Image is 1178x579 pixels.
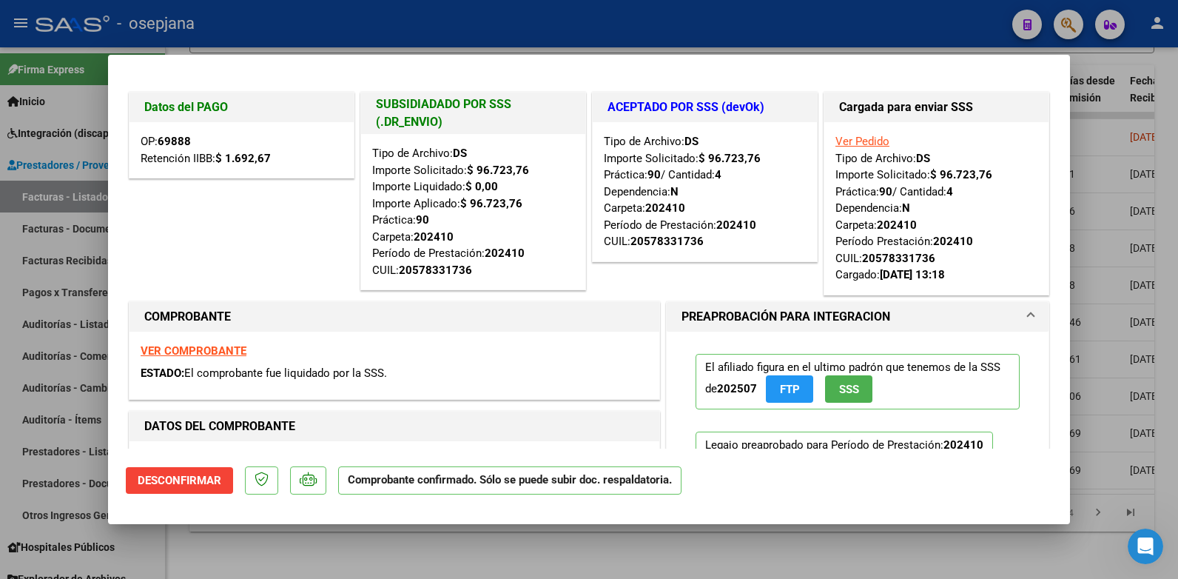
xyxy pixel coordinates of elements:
[141,135,191,148] span: OP:
[715,168,721,181] strong: 4
[902,201,910,215] strong: N
[684,135,699,148] strong: DS
[717,382,757,395] strong: 202507
[1128,529,1163,564] iframe: Intercom live chat
[607,98,802,116] h1: ACEPTADO POR SSS (devOk)
[916,152,930,165] strong: DS
[877,218,917,232] strong: 202410
[930,168,992,181] strong: $ 96.723,76
[670,185,679,198] strong: N
[126,467,233,494] button: Desconfirmar
[825,375,872,403] button: SSS
[141,152,271,165] span: Retención IIBB:
[376,96,571,131] h1: SUBSIDIADADO POR SSS (.DR_ENVIO)
[630,233,704,250] div: 20578331736
[144,98,339,116] h1: Datos del PAGO
[716,218,756,232] strong: 202410
[465,180,498,193] strong: $ 0,00
[338,466,681,495] p: Comprobante confirmado. Sólo se puede subir doc. respaldatoria.
[399,262,472,279] div: 20578331736
[372,145,574,278] div: Tipo de Archivo: Importe Solicitado: Importe Liquidado: Importe Aplicado: Práctica: Carpeta: Perí...
[839,383,859,396] span: SSS
[138,474,221,487] span: Desconfirmar
[158,135,191,148] strong: 69888
[835,135,889,148] a: Ver Pedido
[414,230,454,244] strong: 202410
[780,383,800,396] span: FTP
[946,185,953,198] strong: 4
[862,250,935,267] div: 20578331736
[485,247,525,260] strong: 202410
[835,133,1037,284] div: Tipo de Archivo: Importe Solicitado: Práctica: / Cantidad: Dependencia: Carpeta: Período Prestaci...
[696,354,1020,409] p: El afiliado figura en el ultimo padrón que tenemos de la SSS de
[453,147,467,160] strong: DS
[184,367,387,380] span: El comprobante fue liquidado por la SSS.
[604,133,806,250] div: Tipo de Archivo: Importe Solicitado: Práctica: / Cantidad: Dependencia: Carpeta: Período de Prest...
[144,419,295,433] strong: DATOS DEL COMPROBANTE
[766,375,813,403] button: FTP
[144,309,231,324] strong: COMPROBANTE
[647,168,661,181] strong: 90
[880,268,945,281] strong: [DATE] 13:18
[215,152,271,165] strong: $ 1.692,67
[879,185,892,198] strong: 90
[681,308,890,326] h1: PREAPROBACIÓN PARA INTEGRACION
[645,201,685,215] strong: 202410
[460,197,522,210] strong: $ 96.723,76
[696,432,993,574] p: Legajo preaprobado para Período de Prestación:
[141,367,184,380] span: ESTADO:
[933,235,973,248] strong: 202410
[467,164,529,177] strong: $ 96.723,76
[699,152,761,165] strong: $ 96.723,76
[416,213,429,227] strong: 90
[667,302,1049,332] mat-expansion-panel-header: PREAPROBACIÓN PARA INTEGRACION
[141,344,246,358] a: VER COMPROBANTE
[943,438,983,452] strong: 202410
[839,98,1034,116] h1: Cargada para enviar SSS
